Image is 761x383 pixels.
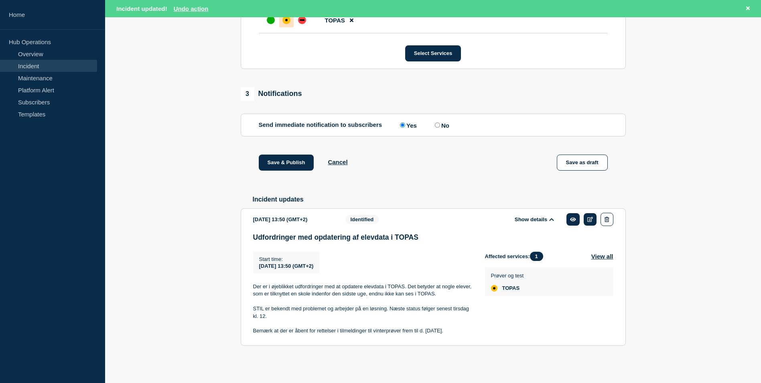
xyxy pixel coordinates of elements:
[405,45,461,61] button: Select Services
[241,87,254,101] span: 3
[400,122,405,128] input: Yes
[259,155,314,171] button: Save & Publish
[253,327,472,334] p: Bemærk at der er åbent for rettelser i tilmeldinger til vinterprøver frem til d. [DATE].
[530,252,543,261] span: 1
[435,122,440,128] input: No
[325,17,345,24] span: TOPAS
[328,159,347,165] button: Cancel
[253,233,613,242] h3: Udfordringer med opdatering af elevdata i TOPAS
[259,121,382,129] p: Send immediate notification to subscribers
[253,213,333,226] div: [DATE] 13:50 (GMT+2)
[241,87,302,101] div: Notifications
[282,16,290,24] div: affected
[433,121,449,129] label: No
[259,121,608,129] div: Send immediate notification to subscribers
[345,215,379,224] span: Identified
[267,16,275,24] div: up
[557,155,608,171] button: Save as draft
[398,121,417,129] label: Yes
[253,196,626,203] h2: Incident updates
[591,252,613,261] button: View all
[491,273,524,279] p: Prøver og test
[116,5,167,12] span: Incident updated!
[253,283,472,298] p: Der er i øjeblikket udfordringer med at opdatere elevdata i TOPAS. Det betyder at nogle elever, s...
[502,285,520,291] span: TOPAS
[259,263,314,269] span: [DATE] 13:50 (GMT+2)
[174,5,209,12] button: Undo action
[259,256,314,262] p: Start time :
[298,16,306,24] div: down
[485,252,547,261] span: Affected services:
[512,216,556,223] button: Show details
[491,285,497,291] div: affected
[253,305,472,320] p: STIL er bekendt med problemet og arbejder på en løsning. Næste status følger senest tirsdag kl. 12.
